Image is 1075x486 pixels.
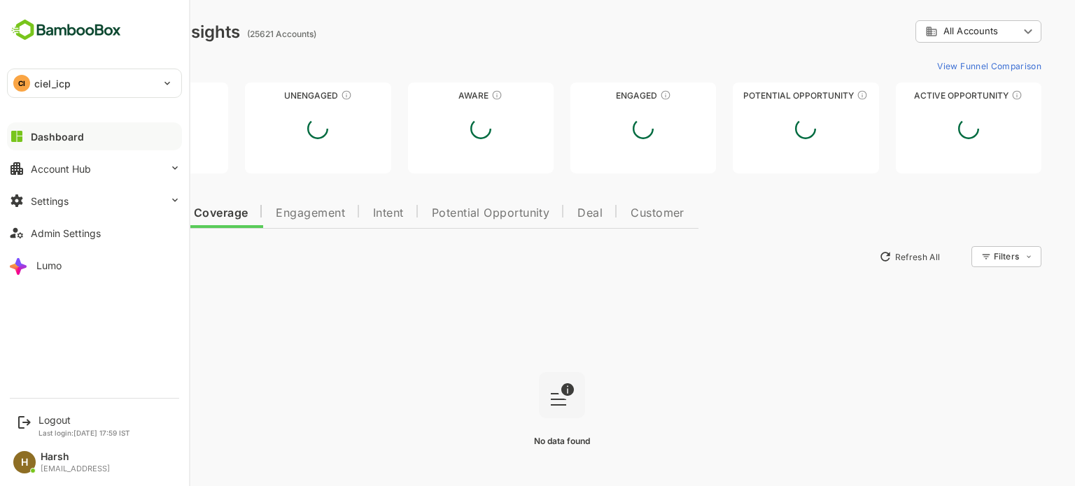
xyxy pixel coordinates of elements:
div: All Accounts [876,25,970,38]
div: Filters [943,244,992,269]
div: H [13,451,36,473]
button: Lumo [7,251,182,279]
div: These accounts have just entered the buying cycle and need further nurturing [442,90,454,101]
p: Last login: [DATE] 17:59 IST [38,429,130,437]
span: Customer [582,208,635,219]
div: These accounts have not shown enough engagement and need nurturing [292,90,303,101]
div: These accounts have not been engaged with for a defined time period [129,90,140,101]
div: CIciel_icp [8,69,181,97]
div: Account Hub [31,163,91,175]
div: Settings [31,195,69,207]
span: Engagement [227,208,296,219]
button: Refresh All [824,245,897,268]
div: These accounts have open opportunities which might be at any of the Sales Stages [962,90,974,101]
div: Potential Opportunity [684,90,829,101]
p: ciel_icp [34,76,71,91]
div: Logout [38,414,130,426]
span: Potential Opportunity [383,208,501,219]
div: Unengaged [196,90,342,101]
button: View Funnel Comparison [883,55,992,77]
div: Admin Settings [31,227,101,239]
div: Unreached [34,90,179,101]
div: Filters [945,251,970,262]
button: Dashboard [7,122,182,150]
span: Deal [528,208,554,219]
span: No data found [485,436,541,446]
button: New Insights [34,244,136,269]
div: Aware [359,90,505,101]
div: Lumo [36,259,62,271]
div: Engaged [521,90,667,101]
button: Account Hub [7,155,182,183]
ag: (25621 Accounts) [198,29,272,39]
span: Intent [324,208,355,219]
div: These accounts are warm, further nurturing would qualify them to MQAs [611,90,622,101]
img: BambooboxFullLogoMark.5f36c76dfaba33ec1ec1367b70bb1252.svg [7,17,125,43]
span: Data Quality and Coverage [48,208,199,219]
div: [EMAIL_ADDRESS] [41,464,110,473]
button: Admin Settings [7,219,182,247]
div: Dashboard Insights [34,22,191,42]
div: CI [13,75,30,92]
span: All Accounts [894,26,949,36]
button: Settings [7,187,182,215]
div: Harsh [41,451,110,463]
div: Dashboard [31,131,84,143]
div: Active Opportunity [847,90,992,101]
div: All Accounts [866,18,992,45]
div: These accounts are MQAs and can be passed on to Inside Sales [808,90,819,101]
